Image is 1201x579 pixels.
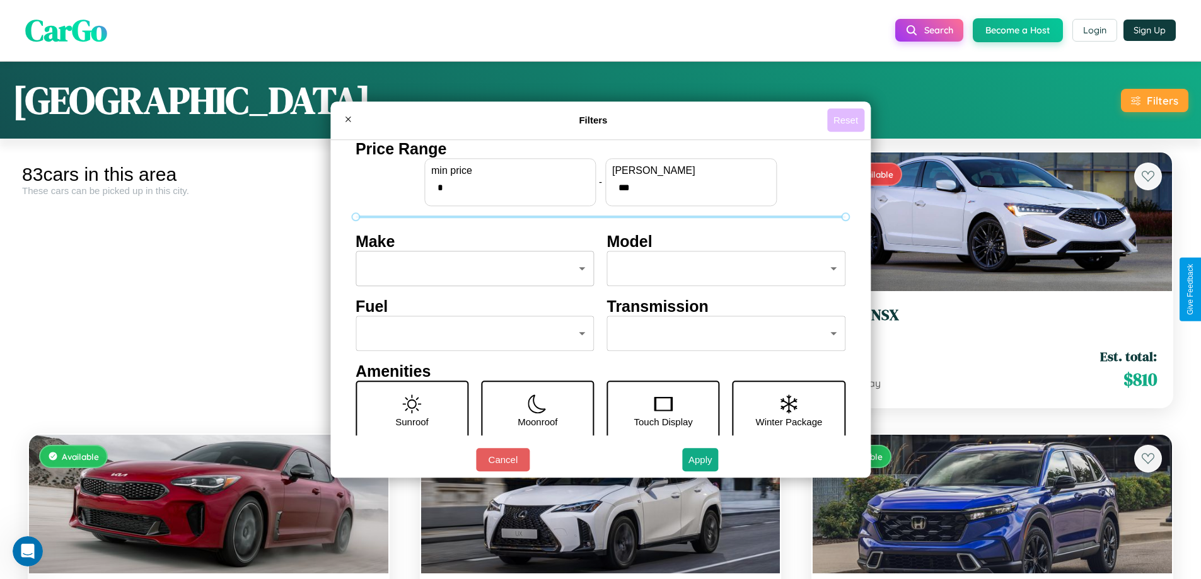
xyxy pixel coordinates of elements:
a: Acura NSX2014 [828,306,1157,337]
label: [PERSON_NAME] [612,165,770,176]
h4: Make [356,232,595,251]
button: Reset [827,108,864,132]
button: Become a Host [973,18,1063,42]
p: Winter Package [756,413,823,430]
p: Moonroof [518,413,557,430]
span: Search [924,25,953,36]
h4: Amenities [356,362,845,381]
button: Search [895,19,963,42]
button: Apply [682,448,719,471]
h4: Transmission [607,297,846,316]
span: Available [62,451,99,462]
div: These cars can be picked up in this city. [22,185,395,196]
iframe: Intercom live chat [13,536,43,566]
div: Filters [1147,94,1178,107]
p: Touch Display [634,413,692,430]
button: Filters [1121,89,1188,112]
label: min price [431,165,589,176]
p: Sunroof [395,413,429,430]
div: 83 cars in this area [22,164,395,185]
button: Sign Up [1123,20,1176,41]
h3: Acura NSX [828,306,1157,324]
p: - [599,173,602,190]
span: CarGo [25,9,107,51]
h4: Fuel [356,297,595,316]
h4: Filters [359,115,827,125]
span: Est. total: [1100,347,1157,365]
button: Cancel [476,448,530,471]
div: Give Feedback [1186,264,1195,315]
h1: [GEOGRAPHIC_DATA] [13,74,371,126]
button: Login [1072,19,1117,42]
h4: Price Range [356,140,845,158]
h4: Model [607,232,846,251]
span: $ 810 [1123,367,1157,392]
